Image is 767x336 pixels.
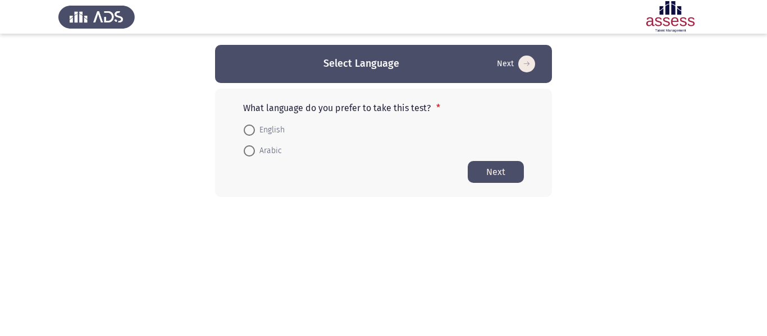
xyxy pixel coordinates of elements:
[243,103,524,113] p: What language do you prefer to take this test?
[58,1,135,33] img: Assess Talent Management logo
[255,123,285,137] span: English
[255,144,282,158] span: Arabic
[494,55,538,73] button: Start assessment
[632,1,709,33] img: Assessment logo of Development Assessment R1 (EN/AR)
[468,161,524,183] button: Start assessment
[323,57,399,71] h3: Select Language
